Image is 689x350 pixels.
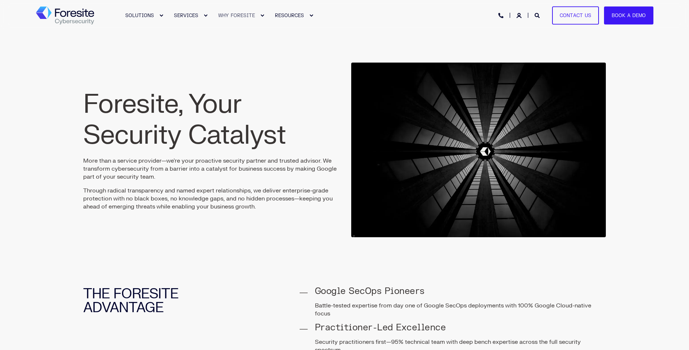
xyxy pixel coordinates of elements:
[315,302,606,318] p: Battle-tested expertise from day one of Google SecOps deployments with 100% Google Cloud-native f...
[604,6,653,25] a: Book a Demo
[83,89,338,151] h1: Foresite, Your Security Catalyst
[309,13,313,18] div: Expand RESOURCES
[315,287,606,296] h4: Google SecOps Pioneers
[36,7,94,25] img: Foresite logo, a hexagon shape of blues with a directional arrow to the right hand side, and the ...
[275,12,304,18] span: RESOURCES
[218,12,255,18] span: WHY FORESITE
[125,12,154,18] span: SOLUTIONS
[83,187,338,211] p: Through radical transparency and named expert relationships, we deliver enterprise-grade protecti...
[36,7,94,25] a: Back to Home
[535,12,541,18] a: Open Search
[351,63,606,237] img: A series of diminishing size hexagons with powerful connecting lines through each corner towards ...
[315,323,606,332] h4: Practitioner-Led Excellence
[159,13,163,18] div: Expand SOLUTIONS
[260,13,264,18] div: Expand WHY FORESITE
[83,157,338,181] p: More than a service provider—we're your proactive security partner and trusted advisor. We transf...
[83,287,225,315] h2: THE FORESITE ADVANTAGE
[203,13,208,18] div: Expand SERVICES
[516,12,523,18] a: Login
[552,6,599,25] a: Contact Us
